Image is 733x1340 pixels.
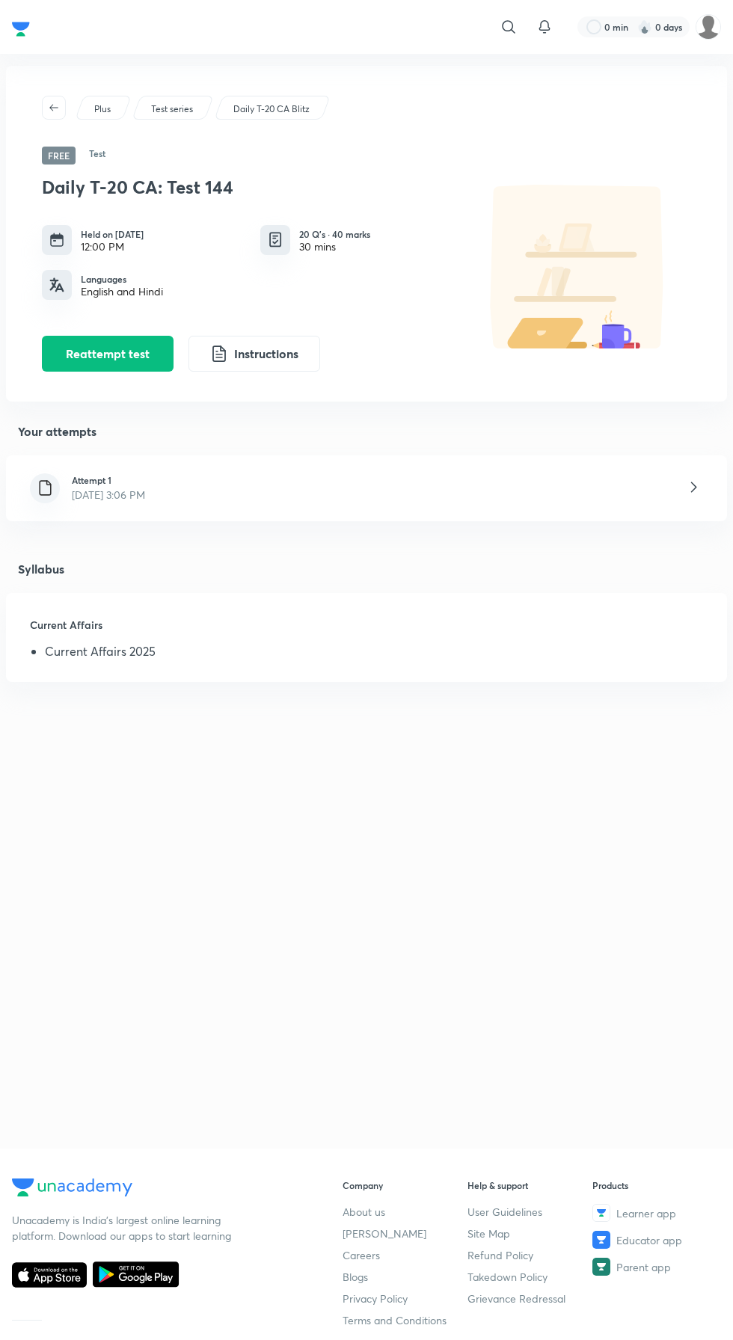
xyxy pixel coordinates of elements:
a: Parent app [592,1258,717,1276]
img: instruction [210,345,228,363]
img: Company Logo [12,18,30,40]
p: [DATE] 3:06 PM [72,487,145,502]
a: Privacy Policy [343,1291,467,1306]
p: Daily T-20 CA Blitz [233,102,310,116]
h6: Company [343,1178,467,1192]
a: Test series [149,102,196,116]
img: Educator app [592,1231,610,1249]
span: Learner app [616,1205,676,1221]
p: Plus [94,102,111,116]
h6: Attempt 1 [72,473,145,487]
h6: 20 Q’s · 40 marks [299,227,370,241]
div: English and Hindi [81,286,163,298]
button: Instructions [188,336,320,372]
img: quiz info [266,230,285,249]
span: Parent app [616,1259,671,1275]
h6: Products [592,1178,717,1192]
h6: Languages [81,272,163,286]
a: Daily T-20 CA Blitz [231,102,313,116]
a: Learner app [592,1204,717,1222]
img: streak [637,19,652,34]
img: Parent app [592,1258,610,1276]
a: Careers [343,1247,467,1263]
img: Learner app [592,1204,610,1222]
img: languages [49,277,64,292]
p: Unacademy is India’s largest online learning platform. Download our apps to start learning [12,1212,236,1244]
a: [PERSON_NAME] [343,1226,467,1241]
a: Blogs [343,1269,467,1285]
li: Current Affairs 2025 [45,645,703,664]
a: Plus [92,102,114,116]
span: Careers [343,1247,380,1263]
img: default [464,185,691,348]
h6: Help & support [467,1178,592,1192]
a: Site Map [467,1226,592,1241]
h6: Held on [DATE] [81,227,144,241]
a: Educator app [592,1231,717,1249]
a: About us [343,1204,467,1220]
h5: Current Affairs [30,617,703,645]
img: timing [49,233,64,248]
h4: Syllabus [6,563,727,575]
a: Company Logo [12,18,30,36]
a: Grievance Redressal [467,1291,592,1306]
span: Educator app [616,1232,682,1248]
img: Company Logo [12,1178,132,1196]
h6: Test [89,147,105,165]
a: User Guidelines [467,1204,592,1220]
span: Free [42,147,76,165]
a: Takedown Policy [467,1269,592,1285]
div: 30 mins [299,241,370,253]
div: 12:00 PM [81,241,144,253]
img: Trupti Meshram [696,14,721,40]
h3: Daily T-20 CA: Test 144 [42,176,464,198]
h4: Your attempts [6,425,727,437]
a: Refund Policy [467,1247,592,1263]
button: Reattempt test [42,336,174,372]
a: Terms and Conditions [343,1312,467,1328]
p: Test series [151,102,193,116]
a: Company Logo [12,1178,301,1200]
img: file [36,479,55,497]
